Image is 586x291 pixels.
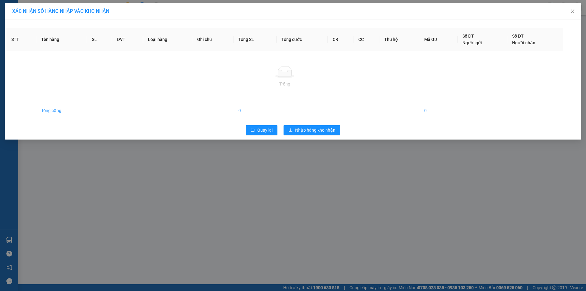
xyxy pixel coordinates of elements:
th: Loại hàng [143,28,192,51]
button: Close [564,3,581,20]
button: rollbackQuay lại [246,125,277,135]
span: Số ĐT [462,34,474,38]
th: Tổng cước [277,28,328,51]
span: Người nhận [512,40,535,45]
th: Mã GD [419,28,458,51]
div: Trống [11,81,558,87]
span: Người gửi [462,40,482,45]
th: STT [6,28,36,51]
span: close [570,9,575,14]
th: ĐVT [112,28,143,51]
span: download [288,128,293,133]
td: 0 [233,102,277,119]
span: XÁC NHẬN SỐ HÀNG NHẬP VÀO KHO NHẬN [12,8,109,14]
td: 0 [419,102,458,119]
span: Quay lại [257,127,273,133]
span: Nhập hàng kho nhận [295,127,335,133]
th: SL [87,28,112,51]
th: Tổng SL [233,28,277,51]
span: Số ĐT [512,34,524,38]
td: Tổng cộng [36,102,87,119]
th: Thu hộ [379,28,419,51]
th: Tên hàng [36,28,87,51]
th: CR [328,28,354,51]
th: CC [353,28,379,51]
span: rollback [251,128,255,133]
button: downloadNhập hàng kho nhận [284,125,340,135]
th: Ghi chú [192,28,234,51]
